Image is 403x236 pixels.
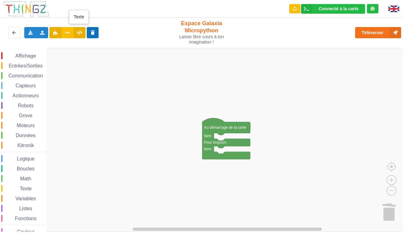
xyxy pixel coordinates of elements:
[18,113,34,118] span: Grove
[204,147,211,151] text: faire
[388,6,399,12] img: gb.png
[7,73,44,78] span: Communication
[15,196,37,201] span: Variables
[18,206,33,211] span: Listes
[12,93,40,98] span: Actionneurs
[16,229,35,234] span: Couleur
[367,4,378,13] div: Tu es connecté au serveur de création de Thingz
[3,1,49,17] img: thingz_logo.png
[355,27,401,38] button: Téléverser
[319,7,359,11] div: Connecté à la carte
[16,143,35,148] span: Kitronik
[14,216,37,221] span: Fonctions
[204,125,246,130] text: Au démarrage de la carte
[14,53,37,58] span: Affichage
[204,140,226,145] text: Pour toujours
[301,4,365,14] div: Ta base fonctionne bien !
[16,156,35,161] span: Logique
[168,34,235,45] div: Laisse libre cours à ton imagination !
[16,166,35,171] span: Boucles
[15,133,37,138] span: Données
[168,20,235,45] div: Espace Galaxia Micropython
[19,176,32,181] span: Math
[16,123,36,128] span: Moteurs
[15,83,37,88] span: Capteurs
[17,103,35,108] span: Robots
[19,186,32,191] span: Texte
[69,10,89,24] div: Texte
[8,63,44,68] span: Entrées/Sorties
[204,134,211,138] text: faire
